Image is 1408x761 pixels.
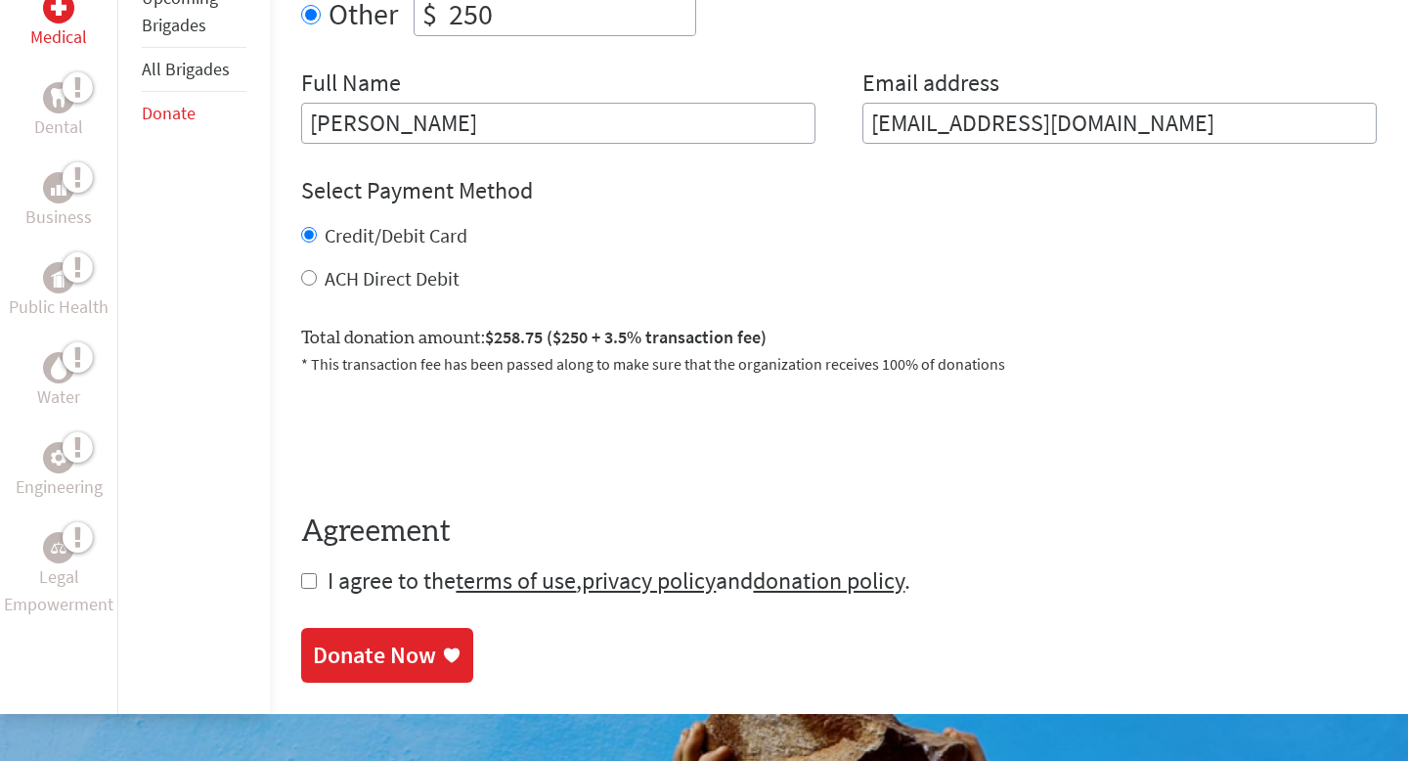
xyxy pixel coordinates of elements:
span: I agree to the , and . [328,565,910,596]
div: Legal Empowerment [43,532,74,563]
img: Business [51,180,66,196]
div: Public Health [43,262,74,293]
li: Donate [142,92,246,135]
div: Business [43,172,74,203]
div: Engineering [43,442,74,473]
iframe: reCAPTCHA [301,399,598,475]
a: Legal EmpowermentLegal Empowerment [4,532,113,618]
p: Dental [34,113,83,141]
img: Public Health [51,268,66,288]
a: terms of use [456,565,576,596]
a: privacy policy [582,565,716,596]
div: Donate Now [313,640,436,671]
span: $258.75 ($250 + 3.5% transaction fee) [485,326,767,348]
p: Business [25,203,92,231]
div: Dental [43,82,74,113]
p: Engineering [16,473,103,501]
li: All Brigades [142,48,246,92]
label: Credit/Debit Card [325,223,467,247]
label: Full Name [301,67,401,103]
a: EngineeringEngineering [16,442,103,501]
div: Water [43,352,74,383]
p: Water [37,383,80,411]
p: Legal Empowerment [4,563,113,618]
p: * This transaction fee has been passed along to make sure that the organization receives 100% of ... [301,352,1377,376]
a: Donate Now [301,628,473,683]
h4: Select Payment Method [301,175,1377,206]
a: Donate [142,102,196,124]
img: Engineering [51,450,66,466]
img: Legal Empowerment [51,542,66,554]
img: Dental [51,89,66,108]
a: BusinessBusiness [25,172,92,231]
label: Email address [862,67,999,103]
a: donation policy [753,565,904,596]
img: Water [51,357,66,380]
a: All Brigades [142,58,230,80]
a: Public HealthPublic Health [9,262,109,321]
a: WaterWater [37,352,80,411]
a: DentalDental [34,82,83,141]
label: Total donation amount: [301,324,767,352]
p: Public Health [9,293,109,321]
input: Enter Full Name [301,103,815,144]
input: Your Email [862,103,1377,144]
p: Medical [30,23,87,51]
label: ACH Direct Debit [325,266,460,291]
h4: Agreement [301,515,1377,550]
